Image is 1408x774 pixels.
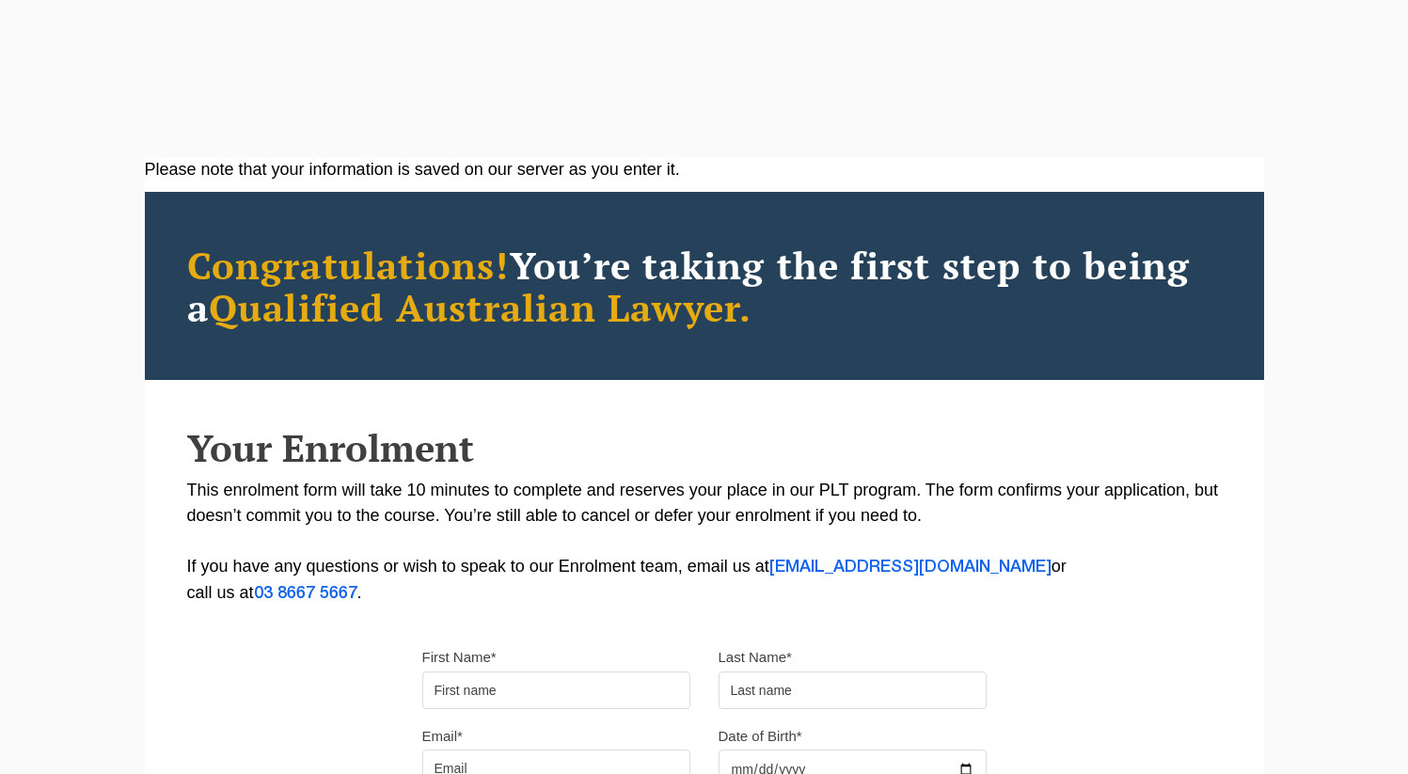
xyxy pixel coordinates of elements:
label: Date of Birth* [719,727,802,746]
label: Last Name* [719,648,792,667]
div: Please note that your information is saved on our server as you enter it. [145,157,1264,182]
a: [EMAIL_ADDRESS][DOMAIN_NAME] [769,560,1052,575]
input: First name [422,671,690,709]
a: 03 8667 5667 [254,586,357,601]
label: First Name* [422,648,497,667]
span: Qualified Australian Lawyer. [209,282,752,332]
h2: Your Enrolment [187,427,1222,468]
p: This enrolment form will take 10 minutes to complete and reserves your place in our PLT program. ... [187,478,1222,607]
span: Congratulations! [187,240,510,290]
label: Email* [422,727,463,746]
h2: You’re taking the first step to being a [187,244,1222,328]
input: Last name [719,671,987,709]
